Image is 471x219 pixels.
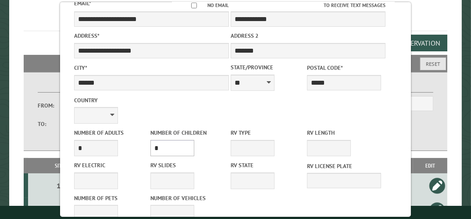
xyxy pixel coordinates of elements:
[150,161,225,169] label: RV Slides
[74,194,148,202] label: Number of Pets
[307,64,381,72] label: Postal Code
[231,63,305,72] label: State/Province
[74,96,229,104] label: Country
[24,55,448,72] h2: Filters
[32,181,90,190] div: 16
[38,83,135,93] label: Dates
[420,57,446,70] button: Reset
[74,161,148,169] label: RV Electric
[181,3,207,8] input: No email
[231,32,385,40] label: Address 2
[413,158,448,173] th: Edit
[24,7,448,31] h1: Reservations
[231,129,305,137] label: RV Type
[181,2,229,9] label: No email
[74,32,229,40] label: Address
[150,194,225,202] label: Number of Vehicles
[74,64,229,72] label: City
[150,129,225,137] label: Number of Children
[38,101,62,110] label: From:
[231,161,305,169] label: RV State
[307,162,381,170] label: RV License Plate
[307,129,381,137] label: RV Length
[38,120,62,128] label: To:
[28,158,91,173] th: Site
[74,129,148,137] label: Number of Adults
